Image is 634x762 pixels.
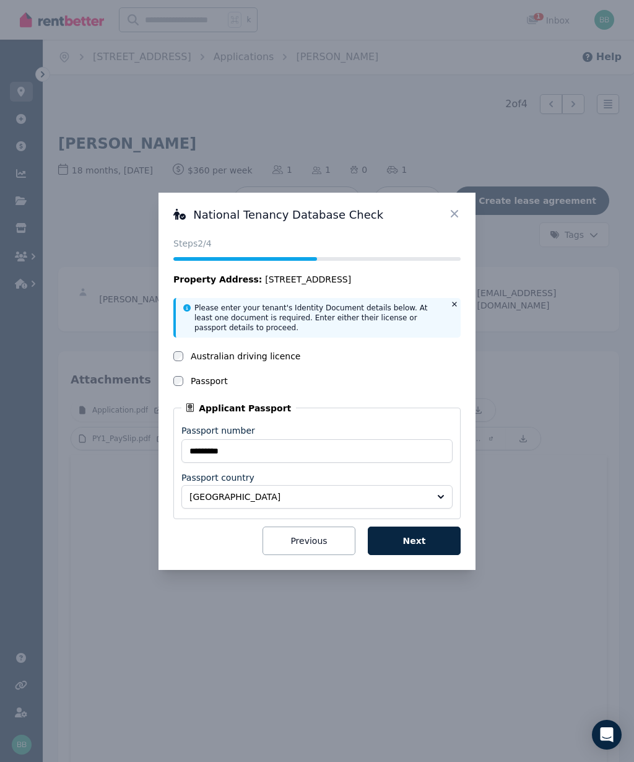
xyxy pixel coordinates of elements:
[194,303,443,333] p: Please enter your tenant's Identity Document details below. At least one document is required. En...
[173,208,461,222] h3: National Tenancy Database Check
[263,527,355,555] button: Previous
[265,273,351,286] span: [STREET_ADDRESS]
[592,720,622,750] div: Open Intercom Messenger
[191,350,300,362] label: Australian driving licence
[181,424,255,437] label: Passport number
[181,485,453,509] button: [GEOGRAPHIC_DATA]
[191,375,228,387] label: Passport
[181,402,296,414] legend: Applicant Passport
[173,237,461,250] p: Steps 2 /4
[368,527,461,555] button: Next
[189,491,427,503] span: [GEOGRAPHIC_DATA]
[173,274,262,284] span: Property Address:
[181,473,254,483] label: Passport country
